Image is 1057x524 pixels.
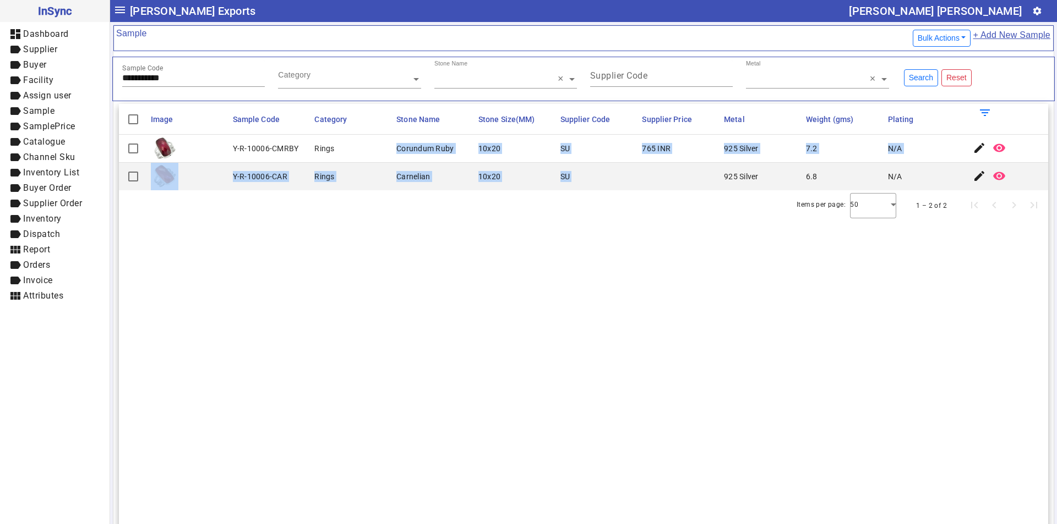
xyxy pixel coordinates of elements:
span: Facility [23,75,53,85]
div: SU [560,143,570,154]
mat-icon: dashboard [9,27,22,41]
span: Supplier Code [560,115,610,124]
mat-icon: label [9,135,22,148]
div: SU [560,171,570,182]
div: Metal [746,59,761,68]
mat-icon: view_module [9,289,22,302]
button: Search [904,69,938,86]
span: InSync [9,2,101,20]
div: 1 – 2 of 2 [916,200,947,211]
span: Stone Name [396,115,440,124]
mat-icon: filter_list [978,106,991,119]
img: c4e8974b-743e-4d37-8489-763ffcd845e6 [151,135,178,162]
button: Bulk Actions [913,30,971,47]
div: [PERSON_NAME] [PERSON_NAME] [849,2,1022,20]
span: Metal [724,115,745,124]
span: [PERSON_NAME] Exports [130,2,255,20]
span: Dispatch [23,229,60,239]
span: Sample Code [233,115,280,124]
mat-icon: label [9,228,22,241]
span: Inventory [23,213,62,224]
mat-icon: label [9,181,22,195]
div: Stone Name [434,59,467,68]
span: Buyer [23,59,47,70]
div: Items per page: [797,199,846,210]
div: 6.8 [806,171,818,182]
span: Supplier [23,44,57,54]
mat-icon: remove_red_eye [993,141,1006,155]
div: N/A [888,171,902,182]
span: Sample [23,106,55,116]
span: Supplier Price [642,115,691,124]
div: 10x20 [478,171,500,182]
span: Inventory List [23,167,79,178]
mat-label: Sample Code [122,64,164,72]
mat-icon: label [9,43,22,56]
mat-icon: label [9,104,22,118]
mat-icon: label [9,120,22,133]
span: Stone Size(MM) [478,115,535,124]
mat-icon: label [9,74,22,87]
span: Report [23,244,50,255]
mat-icon: label [9,212,22,225]
span: Assign user [23,90,72,101]
span: Attributes [23,290,63,301]
span: Clear all [870,74,879,85]
span: Buyer Order [23,183,72,193]
mat-icon: view_module [9,243,22,256]
mat-icon: edit [973,141,986,155]
span: Clear all [558,74,567,85]
mat-icon: label [9,166,22,179]
div: 925 Silver [724,171,759,182]
button: Reset [941,69,972,86]
mat-label: Supplier Code [590,70,648,81]
mat-icon: label [9,89,22,102]
div: 7.2 [806,143,818,154]
mat-icon: label [9,274,22,287]
div: 765 INR [642,143,671,154]
mat-icon: label [9,58,22,71]
mat-icon: label [9,258,22,272]
div: 10x20 [478,143,500,154]
span: Plating [888,115,914,124]
a: + Add New Sample [972,28,1051,48]
img: 6c475b46-8a3f-48db-8a3a-54b677c21118 [151,163,178,190]
mat-card-header: Sample [113,25,1054,51]
mat-icon: edit [973,169,986,183]
span: Weight (gms) [806,115,853,124]
mat-icon: settings [1032,6,1042,16]
div: Y-R-10006-CAR [233,171,287,182]
div: 925 Silver [724,143,759,154]
span: Dashboard [23,29,69,39]
div: Rings [314,143,334,154]
span: Supplier Order [23,198,82,208]
span: Category [314,115,347,124]
span: Catalogue [23,136,66,147]
span: SamplePrice [23,121,75,131]
div: Rings [314,171,334,182]
span: Invoice [23,275,53,285]
span: Channel Sku [23,152,75,162]
mat-icon: label [9,151,22,164]
mat-icon: label [9,197,22,210]
mat-icon: menu [113,3,127,16]
span: Orders [23,260,50,270]
div: Corundum Ruby [396,143,454,154]
div: Y-R-10006-CMRBY [233,143,299,154]
div: Category [278,69,310,80]
div: N/A [888,143,902,154]
span: Image [151,115,173,124]
mat-icon: remove_red_eye [993,169,1006,183]
div: Carnelian [396,171,430,182]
